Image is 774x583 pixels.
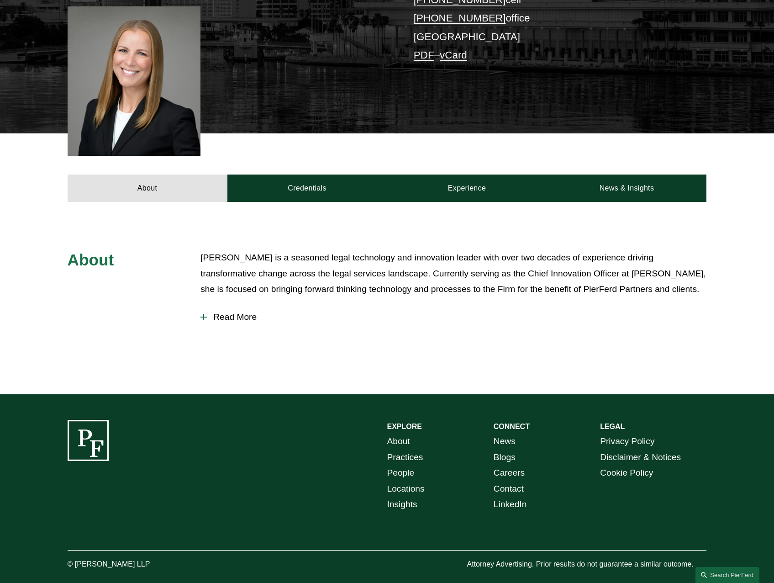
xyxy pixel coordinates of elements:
a: Privacy Policy [600,434,654,450]
strong: CONNECT [494,423,530,430]
a: [PHONE_NUMBER] [414,12,506,24]
a: News [494,434,516,450]
a: LinkedIn [494,497,527,513]
a: About [68,175,227,202]
p: [PERSON_NAME] is a seasoned legal technology and innovation leader with over two decades of exper... [200,250,706,297]
button: Read More [200,305,706,329]
a: People [387,465,415,481]
a: Careers [494,465,525,481]
a: News & Insights [547,175,706,202]
span: Read More [207,312,706,322]
span: About [68,251,114,269]
a: Insights [387,497,417,513]
a: Practices [387,450,423,466]
a: Blogs [494,450,516,466]
strong: LEGAL [600,423,625,430]
a: Locations [387,481,425,497]
p: © [PERSON_NAME] LLP [68,558,201,571]
a: Cookie Policy [600,465,653,481]
a: Search this site [695,567,759,583]
a: Disclaimer & Notices [600,450,681,466]
p: Attorney Advertising. Prior results do not guarantee a similar outcome. [467,558,706,571]
a: vCard [440,49,467,61]
strong: EXPLORE [387,423,422,430]
a: About [387,434,410,450]
a: PDF [414,49,434,61]
a: Contact [494,481,524,497]
a: Credentials [227,175,387,202]
a: Experience [387,175,547,202]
